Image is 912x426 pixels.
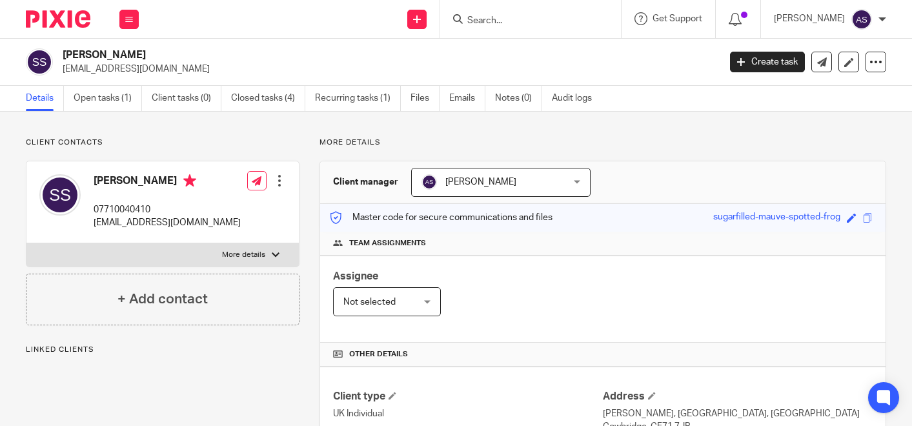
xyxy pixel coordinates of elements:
[74,86,142,111] a: Open tasks (1)
[94,203,241,216] p: 07710040410
[410,86,440,111] a: Files
[713,210,840,225] div: sugarfilled-mauve-spotted-frog
[333,271,378,281] span: Assignee
[449,86,485,111] a: Emails
[26,137,299,148] p: Client contacts
[552,86,602,111] a: Audit logs
[349,349,408,360] span: Other details
[343,298,396,307] span: Not selected
[349,238,426,249] span: Team assignments
[333,176,398,188] h3: Client manager
[26,345,299,355] p: Linked clients
[333,407,603,420] p: UK Individual
[183,174,196,187] i: Primary
[152,86,221,111] a: Client tasks (0)
[730,52,805,72] a: Create task
[330,211,552,224] p: Master code for secure communications and files
[222,250,265,260] p: More details
[26,10,90,28] img: Pixie
[63,63,711,76] p: [EMAIL_ADDRESS][DOMAIN_NAME]
[333,390,603,403] h4: Client type
[653,14,702,23] span: Get Support
[315,86,401,111] a: Recurring tasks (1)
[466,15,582,27] input: Search
[94,216,241,229] p: [EMAIL_ADDRESS][DOMAIN_NAME]
[319,137,886,148] p: More details
[603,390,873,403] h4: Address
[63,48,581,62] h2: [PERSON_NAME]
[774,12,845,25] p: [PERSON_NAME]
[26,86,64,111] a: Details
[39,174,81,216] img: svg%3E
[851,9,872,30] img: svg%3E
[421,174,437,190] img: svg%3E
[231,86,305,111] a: Closed tasks (4)
[117,289,208,309] h4: + Add contact
[94,174,241,190] h4: [PERSON_NAME]
[603,407,873,420] p: [PERSON_NAME], [GEOGRAPHIC_DATA], [GEOGRAPHIC_DATA]
[26,48,53,76] img: svg%3E
[495,86,542,111] a: Notes (0)
[445,177,516,187] span: [PERSON_NAME]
